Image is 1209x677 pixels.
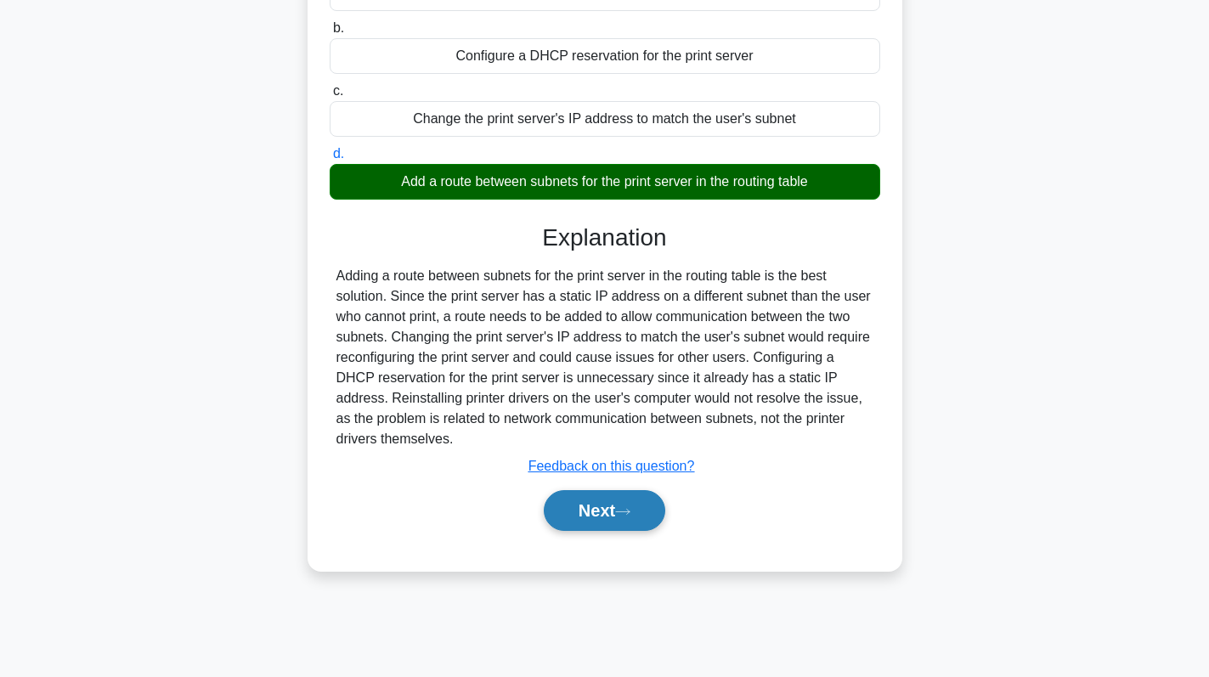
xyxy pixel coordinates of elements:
div: Change the print server's IP address to match the user's subnet [330,101,880,137]
button: Next [544,490,665,531]
span: d. [333,146,344,161]
a: Feedback on this question? [528,459,695,473]
span: b. [333,20,344,35]
div: Configure a DHCP reservation for the print server [330,38,880,74]
div: Adding a route between subnets for the print server in the routing table is the best solution. Si... [336,266,873,449]
span: c. [333,83,343,98]
h3: Explanation [340,223,870,252]
div: Add a route between subnets for the print server in the routing table [330,164,880,200]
